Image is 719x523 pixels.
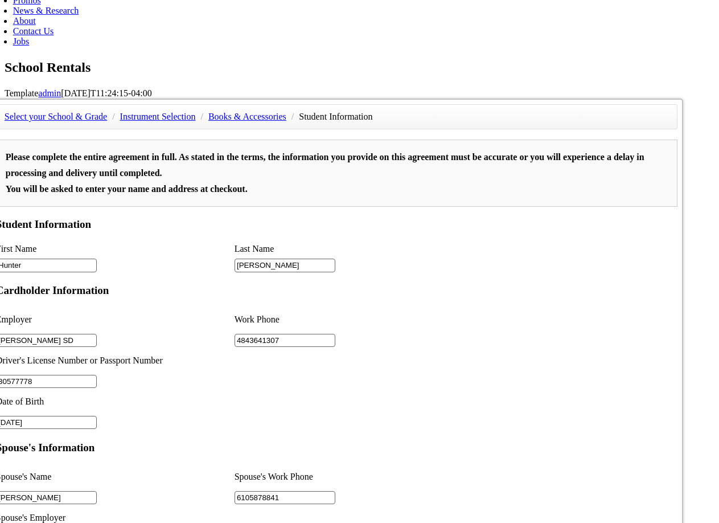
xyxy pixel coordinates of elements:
[324,3,405,15] select: Zoom
[5,88,38,98] span: Template
[289,112,297,121] span: /
[13,16,36,26] a: About
[61,88,151,98] span: [DATE]T11:24:15-04:00
[235,307,473,332] li: Work Phone
[13,36,29,46] a: Jobs
[120,112,196,121] a: Instrument Selection
[299,109,372,125] li: Student Information
[198,112,206,121] span: /
[95,2,125,15] input: Page
[208,112,286,121] a: Books & Accessories
[13,26,54,36] a: Contact Us
[5,112,107,121] a: Select your School & Grade
[38,88,61,98] a: admin
[235,464,473,489] li: Spouse's Work Phone
[235,241,473,257] li: Last Name
[109,112,117,121] span: /
[125,3,142,15] span: of 0
[13,6,79,15] a: News & Research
